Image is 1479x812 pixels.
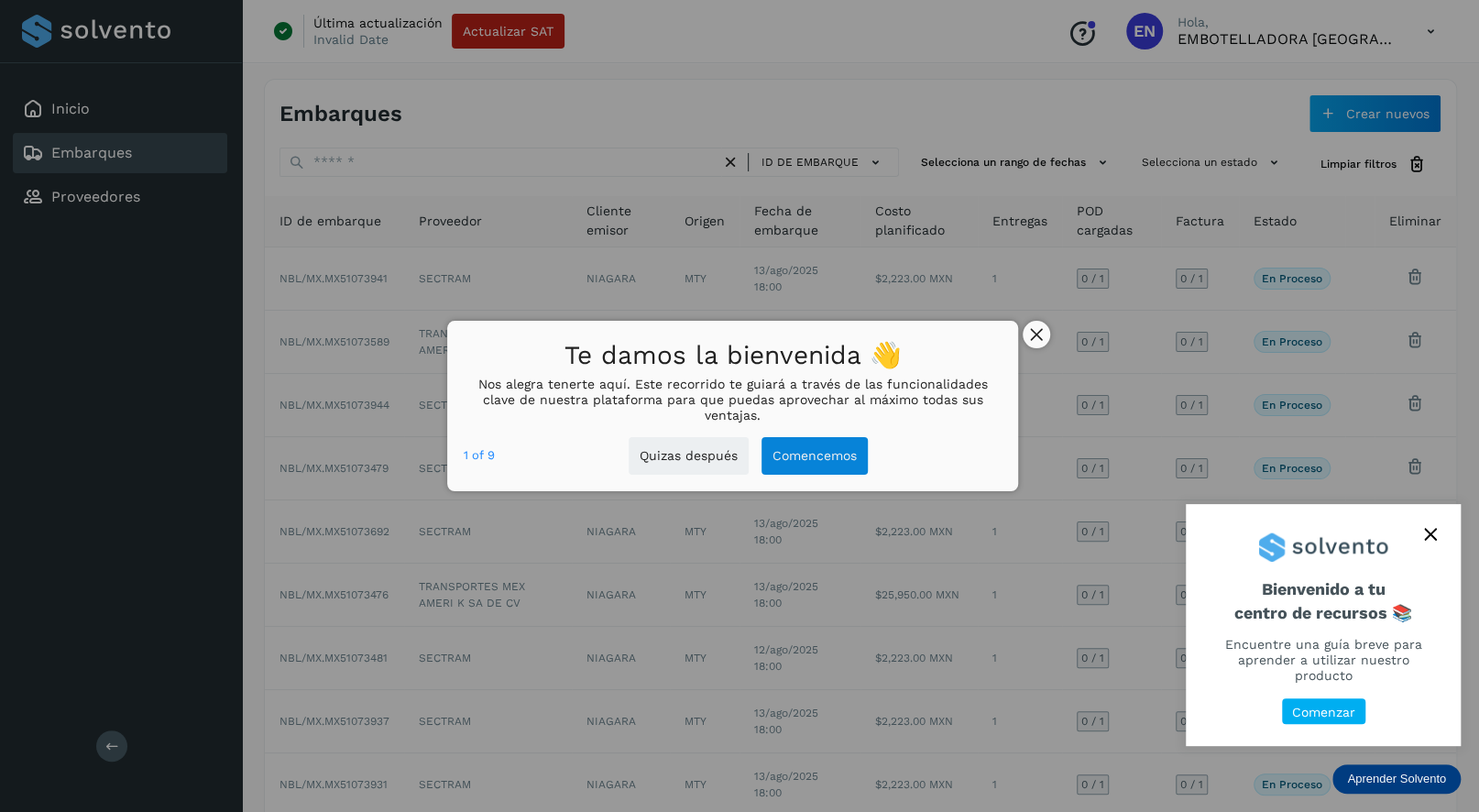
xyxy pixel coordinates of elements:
[1023,321,1050,348] button: close,
[629,437,749,475] button: Quizas después
[1208,637,1439,683] p: Encuentre una guía breve para aprender a utilizar nuestro producto
[1292,705,1355,720] p: Comenzar
[1347,772,1446,786] p: Aprender Solvento
[1208,579,1439,622] span: Bienvenido a tu
[447,321,1019,491] div: Te damos la bienvenida 👋Nos alegra tenerte aquí. Este recorrido te guiará a través de las funcion...
[464,445,495,466] div: 1 of 9
[1417,521,1444,548] button: close,
[464,377,1002,422] p: Nos alegra tenerte aquí. Este recorrido te guiará a través de las funcionalidades clave de nuestr...
[1332,764,1461,794] div: Aprender Solvento
[464,445,495,466] div: step 1 of 9
[464,335,1002,377] h1: Te damos la bienvenida 👋
[761,437,868,475] button: Comencemos
[1186,504,1461,746] div: Aprender Solvento
[1208,603,1439,623] p: centro de recursos 📚
[1282,698,1365,725] button: Comenzar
